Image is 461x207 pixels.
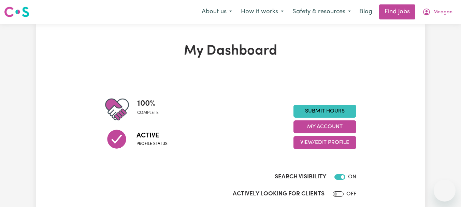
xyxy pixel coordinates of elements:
[197,5,236,19] button: About us
[4,4,29,20] a: Careseekers logo
[105,43,356,59] h1: My Dashboard
[136,141,168,147] span: Profile status
[136,131,168,141] span: Active
[4,6,29,18] img: Careseekers logo
[233,190,325,198] label: Actively Looking for Clients
[137,110,159,116] span: complete
[275,173,326,181] label: Search Visibility
[348,174,356,180] span: ON
[293,136,356,149] button: View/Edit Profile
[236,5,288,19] button: How it works
[433,9,452,16] span: Meagan
[434,180,456,202] iframe: Button to launch messaging window
[288,5,355,19] button: Safety & resources
[137,98,159,110] span: 100 %
[293,120,356,133] button: My Account
[293,105,356,118] a: Submit Hours
[418,5,457,19] button: My Account
[355,4,376,19] a: Blog
[137,98,164,121] div: Profile completeness: 100%
[379,4,415,19] a: Find jobs
[346,191,356,197] span: OFF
